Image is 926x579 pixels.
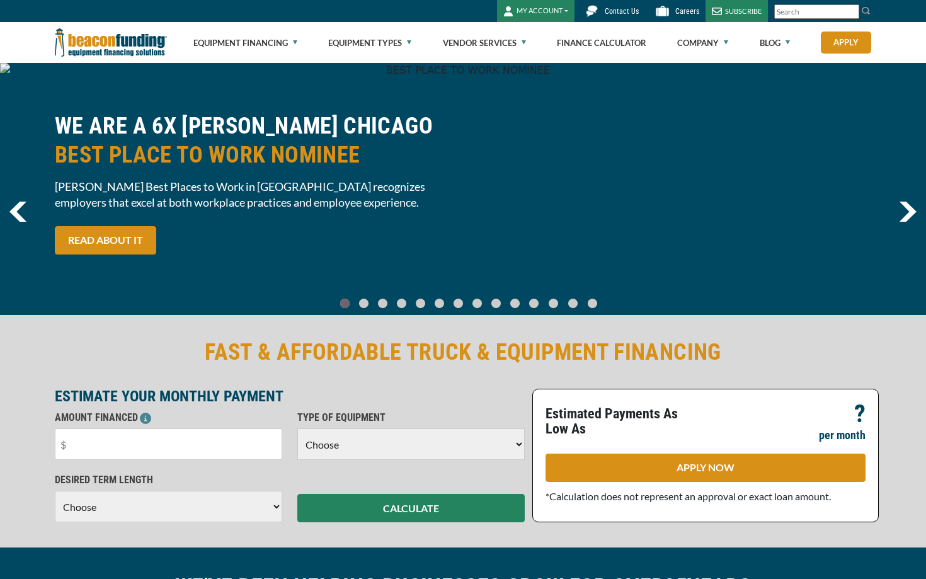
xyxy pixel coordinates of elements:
a: Clear search text [846,7,856,17]
a: Go To Slide 0 [337,298,352,309]
h2: FAST & AFFORDABLE TRUCK & EQUIPMENT FINANCING [55,338,871,367]
img: Left Navigator [9,202,26,222]
a: Equipment Financing [193,23,297,63]
a: Go To Slide 8 [488,298,503,309]
a: Go To Slide 11 [546,298,561,309]
p: per month [819,428,866,443]
img: Beacon Funding Corporation logo [55,22,167,63]
img: Search [861,6,871,16]
input: Search [774,4,859,19]
span: *Calculation does not represent an approval or exact loan amount. [546,490,831,502]
a: Go To Slide 13 [585,298,600,309]
p: ESTIMATE YOUR MONTHLY PAYMENT [55,389,525,404]
img: Right Navigator [899,202,917,222]
a: Go To Slide 10 [526,298,542,309]
a: Go To Slide 2 [375,298,390,309]
input: $ [55,428,282,460]
span: Careers [675,7,699,16]
a: READ ABOUT IT [55,226,156,255]
a: Go To Slide 9 [507,298,522,309]
a: Equipment Types [328,23,411,63]
p: TYPE OF EQUIPMENT [297,410,525,425]
a: APPLY NOW [546,454,866,482]
a: Go To Slide 12 [565,298,581,309]
button: CALCULATE [297,494,525,522]
h2: WE ARE A 6X [PERSON_NAME] CHICAGO [55,112,455,169]
a: Finance Calculator [557,23,646,63]
a: Vendor Services [443,23,526,63]
a: Go To Slide 5 [432,298,447,309]
a: next [899,202,917,222]
p: ? [854,406,866,421]
p: Estimated Payments As Low As [546,406,698,437]
span: BEST PLACE TO WORK NOMINEE [55,140,455,169]
span: [PERSON_NAME] Best Places to Work in [GEOGRAPHIC_DATA] recognizes employers that excel at both wo... [55,179,455,210]
a: Go To Slide 4 [413,298,428,309]
span: Contact Us [605,7,639,16]
p: DESIRED TERM LENGTH [55,473,282,488]
a: Go To Slide 6 [450,298,466,309]
a: Go To Slide 3 [394,298,409,309]
a: Company [677,23,728,63]
a: Blog [760,23,790,63]
a: Go To Slide 1 [356,298,371,309]
a: Go To Slide 7 [469,298,484,309]
a: previous [9,202,26,222]
a: Apply [821,32,871,54]
p: AMOUNT FINANCED [55,410,282,425]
